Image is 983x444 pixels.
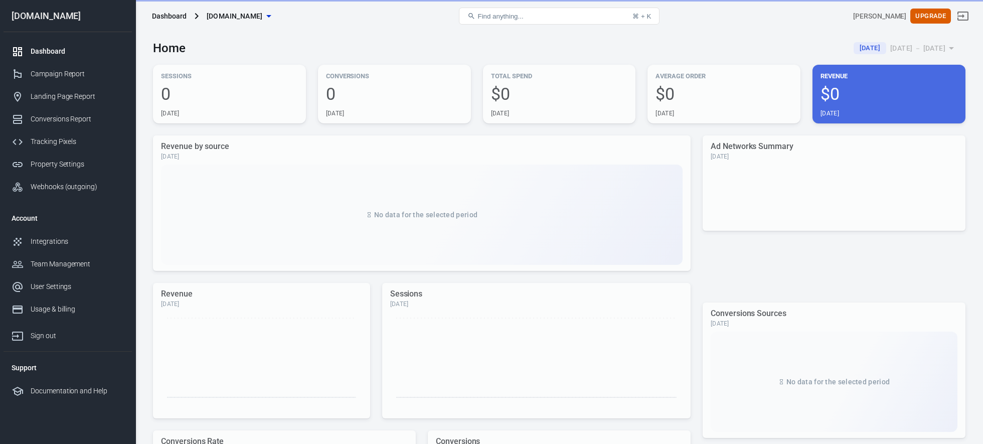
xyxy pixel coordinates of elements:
a: Property Settings [4,153,132,176]
div: ⌘ + K [632,13,651,20]
a: Landing Page Report [4,85,132,108]
div: Property Settings [31,159,124,170]
a: User Settings [4,275,132,298]
button: Upgrade [910,9,951,24]
div: User Settings [31,281,124,292]
a: Campaign Report [4,63,132,85]
li: Account [4,206,132,230]
a: Sign out [4,321,132,347]
h3: Home [153,41,186,55]
div: Usage & billing [31,304,124,315]
a: Sign out [951,4,975,28]
div: Landing Page Report [31,91,124,102]
div: Sign out [31,331,124,341]
a: Webhooks (outgoing) [4,176,132,198]
div: Campaign Report [31,69,124,79]
div: Documentation and Help [31,386,124,396]
a: Usage & billing [4,298,132,321]
a: Integrations [4,230,132,253]
div: Dashboard [31,46,124,57]
button: Find anything...⌘ + K [459,8,660,25]
span: Find anything... [477,13,523,20]
div: Dashboard [152,11,187,21]
li: Support [4,356,132,380]
div: Conversions Report [31,114,124,124]
div: [DOMAIN_NAME] [4,12,132,21]
a: Conversions Report [4,108,132,130]
div: Webhooks (outgoing) [31,182,124,192]
a: Tracking Pixels [4,130,132,153]
span: quizforlove.xyz [207,10,263,23]
a: Dashboard [4,40,132,63]
div: Account id: e7bbBimc [853,11,906,22]
div: Tracking Pixels [31,136,124,147]
div: Team Management [31,259,124,269]
a: Team Management [4,253,132,275]
button: [DOMAIN_NAME] [203,7,275,26]
div: Integrations [31,236,124,247]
